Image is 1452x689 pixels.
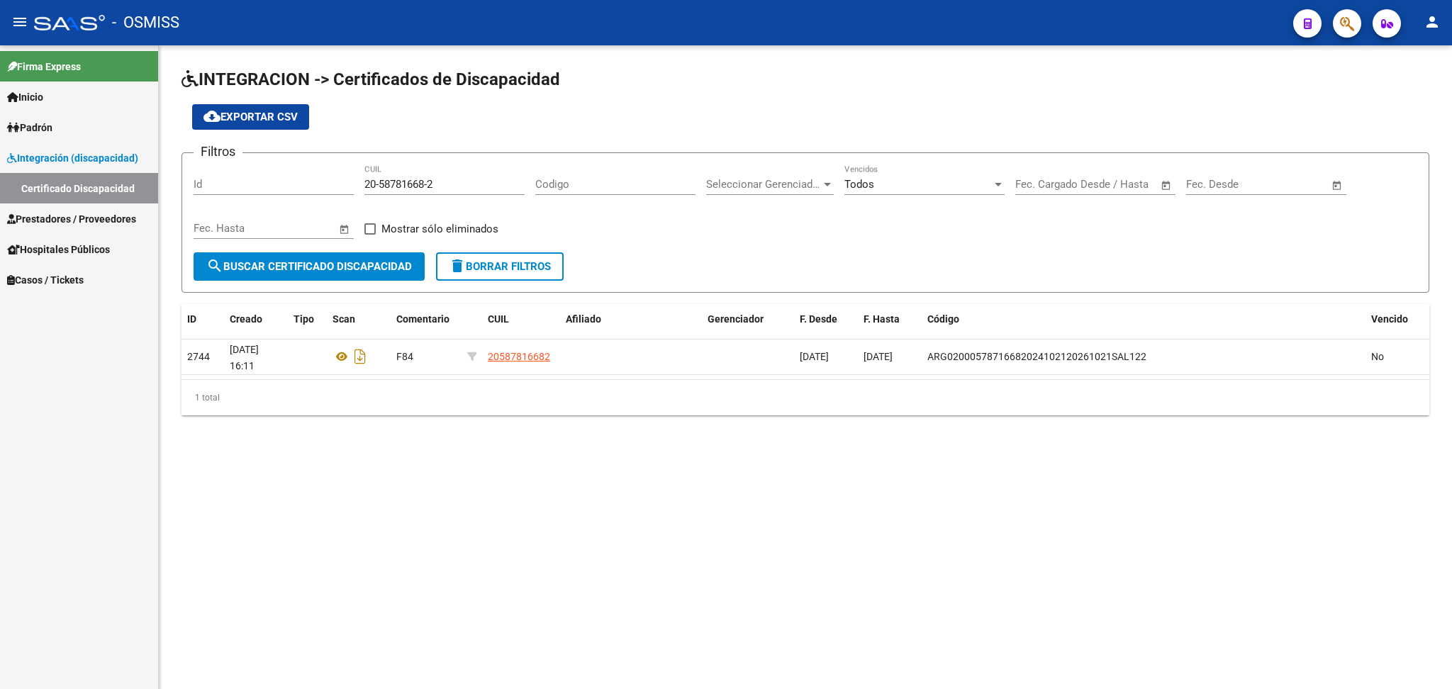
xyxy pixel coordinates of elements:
[181,380,1429,415] div: 1 total
[708,313,764,325] span: Gerenciador
[1424,13,1441,30] mat-icon: person
[1085,178,1154,191] input: Fecha fin
[1366,304,1429,335] datatable-header-cell: Vencido
[7,272,84,288] span: Casos / Tickets
[482,304,560,335] datatable-header-cell: CUIL
[7,59,81,74] span: Firma Express
[1371,313,1408,325] span: Vencido
[181,304,224,335] datatable-header-cell: ID
[396,351,413,362] span: F84
[203,108,220,125] mat-icon: cloud_download
[927,351,1146,362] span: ARG02000578716682024102120261021SAL122
[560,304,702,335] datatable-header-cell: Afiliado
[488,351,550,362] span: 20587816682
[264,222,333,235] input: Fecha fin
[112,7,179,38] span: - OSMISS
[436,252,564,281] button: Borrar Filtros
[7,150,138,166] span: Integración (discapacidad)
[1186,178,1244,191] input: Fecha inicio
[7,242,110,257] span: Hospitales Públicos
[294,313,314,325] span: Tipo
[449,260,551,273] span: Borrar Filtros
[922,304,1366,335] datatable-header-cell: Código
[702,304,794,335] datatable-header-cell: Gerenciador
[794,304,858,335] datatable-header-cell: F. Desde
[327,304,391,335] datatable-header-cell: Scan
[381,220,498,237] span: Mostrar sólo eliminados
[187,313,196,325] span: ID
[337,221,353,237] button: Open calendar
[566,313,601,325] span: Afiliado
[181,69,560,89] span: INTEGRACION -> Certificados de Discapacidad
[396,313,449,325] span: Comentario
[7,89,43,105] span: Inicio
[1015,178,1073,191] input: Fecha inicio
[288,304,327,335] datatable-header-cell: Tipo
[230,344,259,371] span: [DATE] 16:11
[844,178,874,191] span: Todos
[194,222,251,235] input: Fecha inicio
[864,351,893,362] span: [DATE]
[11,13,28,30] mat-icon: menu
[7,211,136,227] span: Prestadores / Proveedores
[1404,641,1438,675] iframe: Intercom live chat
[206,257,223,274] mat-icon: search
[206,260,412,273] span: Buscar Certificado Discapacidad
[351,345,369,368] i: Descargar documento
[194,142,242,162] h3: Filtros
[864,313,900,325] span: F. Hasta
[858,304,922,335] datatable-header-cell: F. Hasta
[706,178,821,191] span: Seleccionar Gerenciador
[488,313,509,325] span: CUIL
[927,313,959,325] span: Código
[449,257,466,274] mat-icon: delete
[203,111,298,123] span: Exportar CSV
[800,351,829,362] span: [DATE]
[187,351,210,362] span: 2744
[194,252,425,281] button: Buscar Certificado Discapacidad
[224,304,288,335] datatable-header-cell: Creado
[800,313,837,325] span: F. Desde
[333,313,355,325] span: Scan
[7,120,52,135] span: Padrón
[1329,177,1346,194] button: Open calendar
[192,104,309,130] button: Exportar CSV
[230,313,262,325] span: Creado
[391,304,462,335] datatable-header-cell: Comentario
[1256,178,1325,191] input: Fecha fin
[1158,177,1175,194] button: Open calendar
[1371,351,1384,362] span: No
